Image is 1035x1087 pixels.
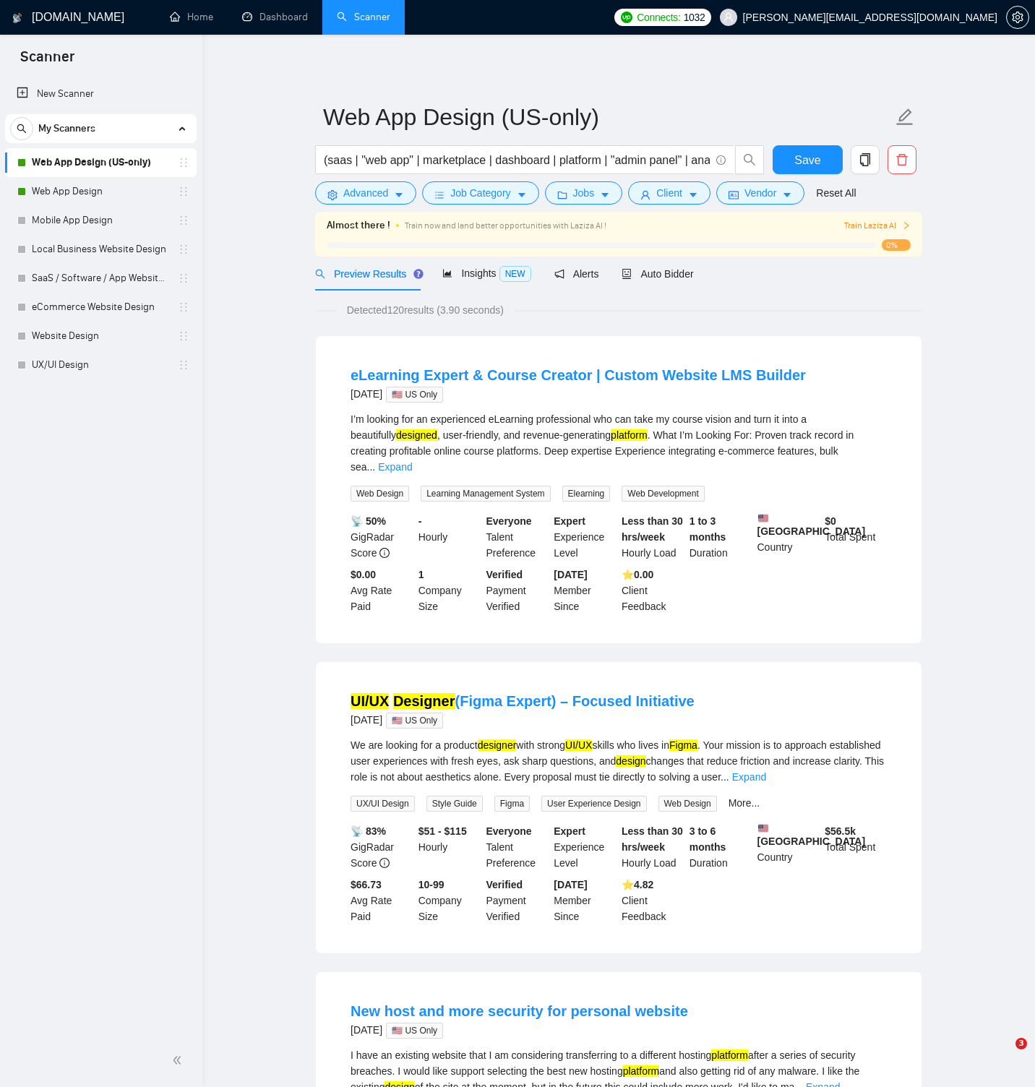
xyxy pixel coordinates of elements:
[418,515,422,527] b: -
[656,185,682,201] span: Client
[337,11,390,23] a: searchScanner
[351,515,386,527] b: 📡 50%
[721,771,729,783] span: ...
[178,301,189,313] span: holder
[825,515,836,527] b: $ 0
[844,219,911,233] button: Train Laziza AI
[822,823,890,871] div: Total Spent
[351,486,409,502] span: Web Design
[637,9,680,25] span: Connects:
[351,385,806,403] div: [DATE]
[486,879,523,890] b: Verified
[619,513,687,561] div: Hourly Load
[422,181,538,205] button: barsJob Categorycaret-down
[178,157,189,168] span: holder
[755,823,823,871] div: Country
[619,567,687,614] div: Client Feedback
[825,825,856,837] b: $ 56.5k
[351,693,389,709] mark: UI/UX
[32,206,169,235] a: Mobile App Design
[351,367,806,383] a: eLearning Expert & Course Creator | Custom Website LMS Builder
[622,569,653,580] b: ⭐️ 0.00
[551,513,619,561] div: Experience Level
[32,264,169,293] a: SaaS / Software / App Website Design
[484,823,551,871] div: Talent Preference
[416,513,484,561] div: Hourly
[622,269,632,279] span: robot
[822,513,890,561] div: Total Spent
[17,80,185,108] a: New Scanner
[416,877,484,924] div: Company Size
[1006,12,1029,23] a: setting
[32,351,169,379] a: UX/UI Design
[327,189,338,200] span: setting
[323,99,893,135] input: Scanner name...
[9,46,86,77] span: Scanner
[348,567,416,614] div: Avg Rate Paid
[562,486,611,502] span: Elearning
[394,189,404,200] span: caret-down
[178,359,189,371] span: holder
[1006,6,1029,29] button: setting
[348,877,416,924] div: Avg Rate Paid
[622,268,693,280] span: Auto Bidder
[32,235,169,264] a: Local Business Website Design
[494,796,530,812] span: Figma
[416,823,484,871] div: Hourly
[723,12,734,22] span: user
[178,272,189,284] span: holder
[621,12,632,23] img: upwork-logo.png
[716,155,726,165] span: info-circle
[986,1038,1021,1073] iframe: Intercom live chat
[396,429,437,441] mark: designed
[554,825,585,837] b: Expert
[622,486,705,502] span: Web Development
[794,151,820,169] span: Save
[486,515,532,527] b: Everyone
[758,513,768,523] img: 🇺🇸
[687,513,755,561] div: Duration
[32,322,169,351] a: Website Design
[773,145,843,174] button: Save
[486,825,532,837] b: Everyone
[315,181,416,205] button: settingAdvancedcaret-down
[351,711,695,729] div: [DATE]
[816,185,856,201] a: Reset All
[418,879,445,890] b: 10-99
[622,879,653,890] b: ⭐️ 4.82
[351,879,382,890] b: $66.73
[499,266,531,282] span: NEW
[379,548,390,558] span: info-circle
[690,515,726,543] b: 1 to 3 months
[716,181,804,205] button: idcardVendorcaret-down
[32,177,169,206] a: Web App Design
[178,330,189,342] span: holder
[557,189,567,200] span: folder
[729,189,739,200] span: idcard
[351,693,695,709] a: UI/UX Designer(Figma Expert) – Focused Initiative
[545,181,623,205] button: folderJobscaret-down
[744,185,776,201] span: Vendor
[690,825,726,853] b: 3 to 6 months
[178,186,189,197] span: holder
[688,189,698,200] span: caret-down
[12,7,22,30] img: logo
[178,215,189,226] span: holder
[348,513,416,561] div: GigRadar Score
[393,693,455,709] mark: Designer
[758,823,768,833] img: 🇺🇸
[5,80,197,108] li: New Scanner
[554,268,599,280] span: Alerts
[324,151,710,169] input: Search Freelance Jobs...
[434,189,445,200] span: bars
[442,268,452,278] span: area-chart
[551,823,619,871] div: Experience Level
[658,796,717,812] span: Web Design
[782,189,792,200] span: caret-down
[565,739,592,751] mark: UI/UX
[337,302,514,318] span: Detected 120 results (3.90 seconds)
[486,569,523,580] b: Verified
[351,737,887,785] div: We are looking for a product with strong skills who lives in . Your mission is to approach establ...
[902,221,911,230] span: right
[757,823,866,847] b: [GEOGRAPHIC_DATA]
